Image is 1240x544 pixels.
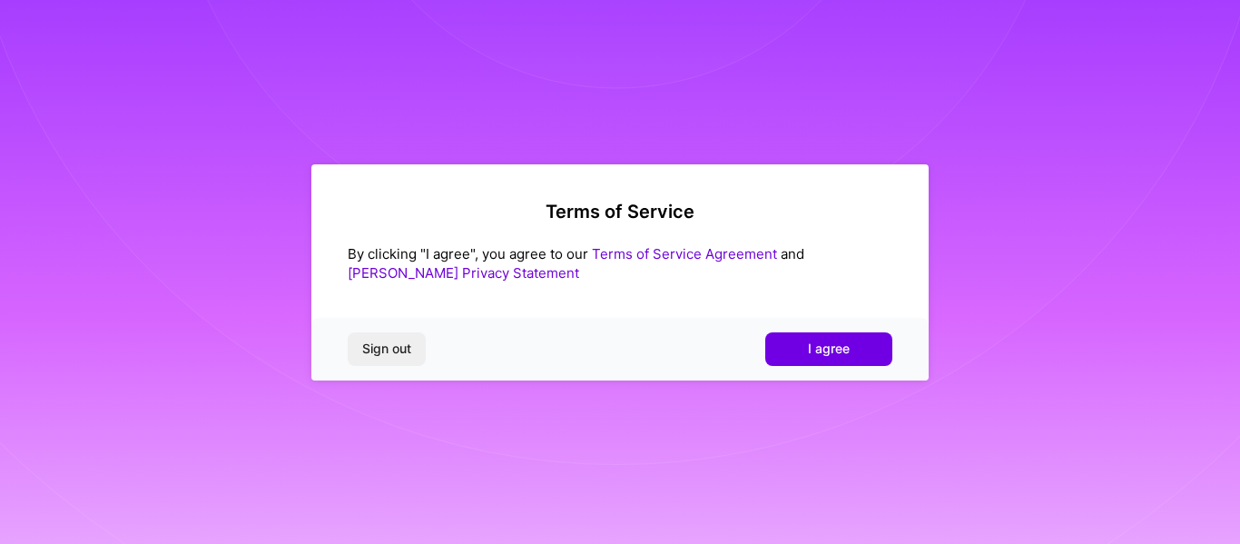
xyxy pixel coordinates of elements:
div: By clicking "I agree", you agree to our and [348,244,892,282]
button: I agree [765,332,892,365]
a: [PERSON_NAME] Privacy Statement [348,264,579,282]
h2: Terms of Service [348,201,892,223]
a: Terms of Service Agreement [592,245,777,262]
span: I agree [808,340,850,358]
button: Sign out [348,332,426,365]
span: Sign out [362,340,411,358]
